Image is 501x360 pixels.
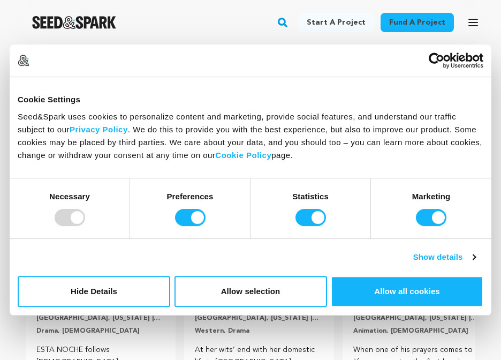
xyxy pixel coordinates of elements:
[167,192,214,201] strong: Preferences
[298,13,374,32] a: Start a project
[18,110,483,162] div: Seed&Spark uses cookies to personalize content and marketing, provide social features, and unders...
[18,276,170,307] button: Hide Details
[174,276,327,307] button: Allow selection
[353,314,482,322] p: [GEOGRAPHIC_DATA], [US_STATE] | Film Short
[413,251,475,264] a: Show details
[70,125,128,134] a: Privacy Policy
[353,327,482,335] p: Animation, [DEMOGRAPHIC_DATA]
[412,192,451,201] strong: Marketing
[195,327,323,335] p: Western, Drama
[32,16,116,29] img: Seed&Spark Logo Dark Mode
[331,276,483,307] button: Allow all cookies
[390,52,483,69] a: Usercentrics Cookiebot - opens in a new window
[381,13,454,32] a: Fund a project
[18,55,29,66] img: logo
[36,314,165,322] p: [GEOGRAPHIC_DATA], [US_STATE] | Film Short
[32,16,116,29] a: Seed&Spark Homepage
[18,93,483,106] div: Cookie Settings
[49,192,90,201] strong: Necessary
[195,314,323,322] p: [GEOGRAPHIC_DATA], [US_STATE] | Film Short
[36,327,165,335] p: Drama, [DEMOGRAPHIC_DATA]
[215,151,271,160] a: Cookie Policy
[292,192,329,201] strong: Statistics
